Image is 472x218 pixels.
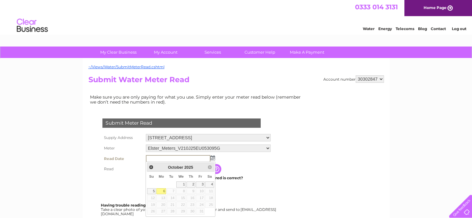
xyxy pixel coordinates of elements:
[101,143,144,153] th: Meter
[418,26,427,31] a: Blog
[176,181,186,188] a: 1
[234,47,285,58] a: Customer Help
[187,181,195,188] a: 2
[205,181,214,188] a: 4
[159,175,164,178] span: Monday
[93,47,144,58] a: My Clear Business
[355,3,398,11] a: 0333 014 3131
[88,75,384,87] h2: Submit Water Meter Read
[101,203,170,207] b: Having trouble reading your meter?
[378,26,392,31] a: Energy
[452,26,466,31] a: Log out
[144,174,272,182] td: Are you sure the read you have entered is correct?
[210,155,215,160] img: ...
[101,153,144,164] th: Read Date
[184,165,193,170] span: 2025
[199,175,202,178] span: Friday
[169,175,173,178] span: Tuesday
[189,175,193,178] span: Thursday
[88,93,306,106] td: Make sure you are only paying for what you use. Simply enter your meter read below (remember we d...
[147,188,156,194] a: 5
[168,165,183,170] span: October
[178,175,184,178] span: Wednesday
[88,65,164,69] a: ~/Views/Water/SubmitMeterRead.cshtml
[207,175,212,178] span: Saturday
[16,16,48,35] img: logo.png
[148,163,155,171] a: Prev
[90,3,383,30] div: Clear Business is a trading name of Verastar Limited (registered in [GEOGRAPHIC_DATA] No. 3667643...
[140,47,191,58] a: My Account
[431,26,446,31] a: Contact
[323,75,384,83] div: Account number
[211,164,223,174] input: Information
[156,188,166,194] a: 6
[149,165,154,170] span: Prev
[396,26,414,31] a: Telecoms
[187,47,238,58] a: Services
[363,26,375,31] a: Water
[196,181,205,188] a: 3
[102,118,261,128] div: Submit Meter Read
[149,175,154,178] span: Sunday
[101,164,144,174] th: Read
[101,203,277,216] div: Take a clear photo of your readings, tell us which supply it's for and send to [EMAIL_ADDRESS][DO...
[281,47,333,58] a: Make A Payment
[101,132,144,143] th: Supply Address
